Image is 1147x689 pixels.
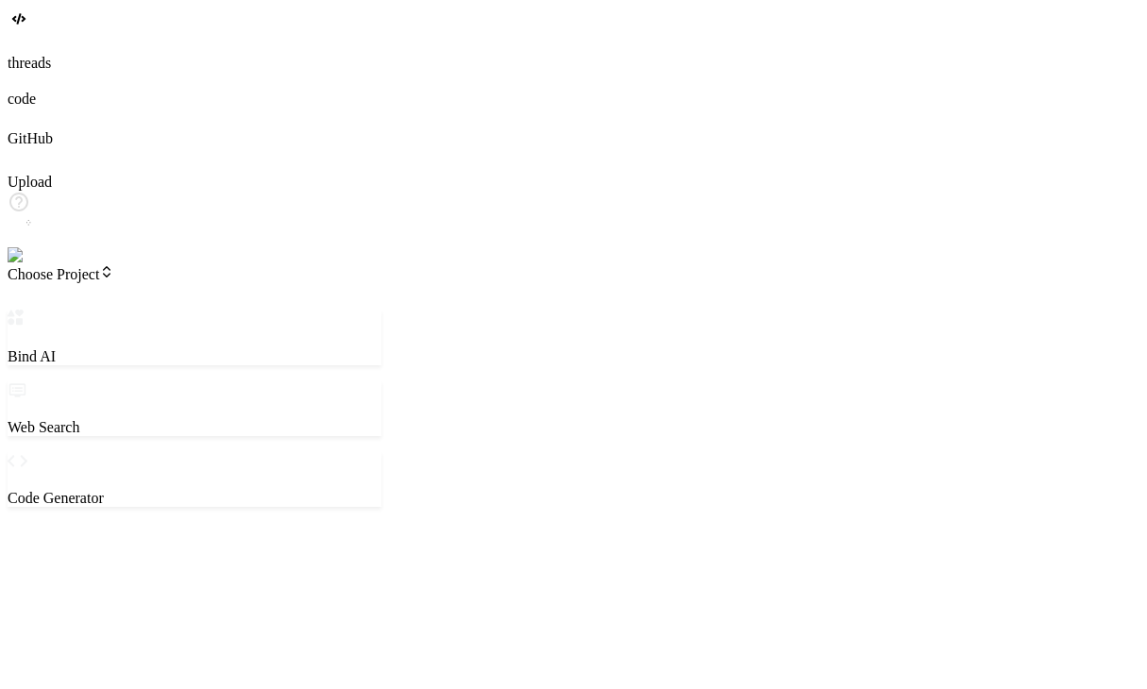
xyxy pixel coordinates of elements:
[8,91,36,107] label: code
[8,490,381,507] p: Code Generator
[8,419,381,436] p: Web Search
[8,348,381,365] p: Bind AI
[8,174,52,190] label: Upload
[8,247,59,264] img: signin
[8,55,51,71] label: threads
[8,130,53,146] label: GitHub
[8,266,114,282] span: Choose Project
